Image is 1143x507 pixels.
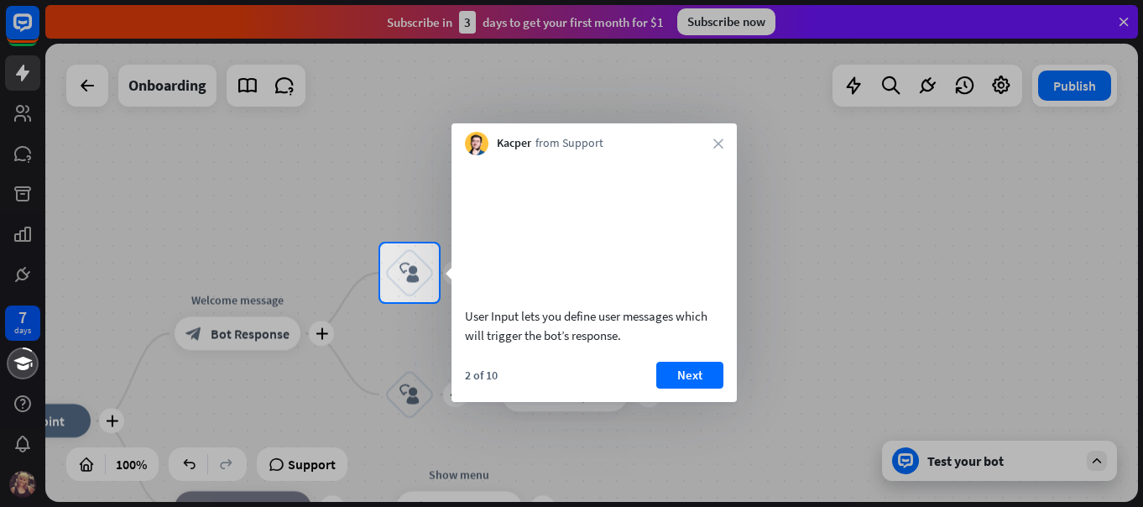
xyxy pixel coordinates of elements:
[535,135,603,152] span: from Support
[399,263,420,283] i: block_user_input
[656,362,723,389] button: Next
[497,135,531,152] span: Kacper
[13,7,64,57] button: Open LiveChat chat widget
[465,368,498,383] div: 2 of 10
[713,139,723,149] i: close
[465,306,723,345] div: User Input lets you define user messages which will trigger the bot’s response.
